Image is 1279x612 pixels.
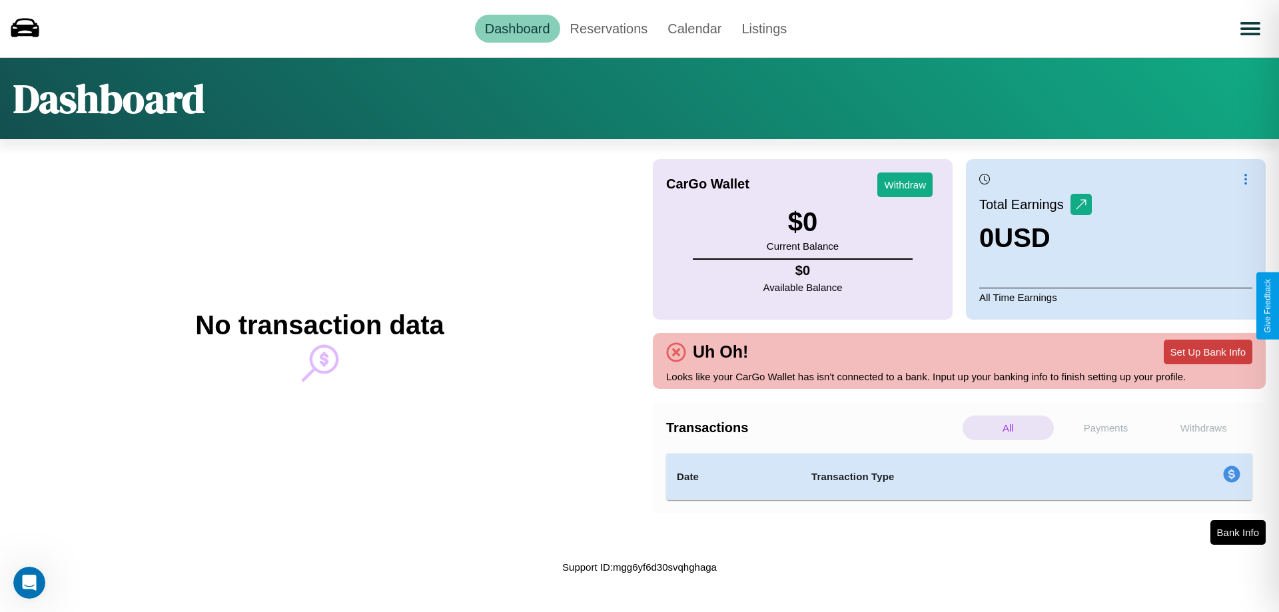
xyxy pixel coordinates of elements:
[763,278,843,296] p: Available Balance
[877,172,933,197] button: Withdraw
[963,416,1054,440] p: All
[1158,416,1249,440] p: Withdraws
[560,15,658,43] a: Reservations
[763,263,843,278] h4: $ 0
[195,310,444,340] h2: No transaction data
[811,469,1114,485] h4: Transaction Type
[979,192,1070,216] p: Total Earnings
[677,469,790,485] h4: Date
[686,342,755,362] h4: Uh Oh!
[657,15,731,43] a: Calendar
[562,558,717,576] p: Support ID: mgg6yf6d30svqhghaga
[475,15,560,43] a: Dashboard
[13,71,205,126] h1: Dashboard
[767,207,839,237] h3: $ 0
[13,567,45,599] iframe: Intercom live chat
[1210,520,1266,545] button: Bank Info
[1232,10,1269,47] button: Open menu
[979,223,1092,253] h3: 0 USD
[767,237,839,255] p: Current Balance
[979,288,1252,306] p: All Time Earnings
[666,368,1252,386] p: Looks like your CarGo Wallet has isn't connected to a bank. Input up your banking info to finish ...
[666,176,749,192] h4: CarGo Wallet
[731,15,797,43] a: Listings
[1061,416,1152,440] p: Payments
[1263,279,1272,333] div: Give Feedback
[666,454,1252,500] table: simple table
[666,420,959,436] h4: Transactions
[1164,340,1252,364] button: Set Up Bank Info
